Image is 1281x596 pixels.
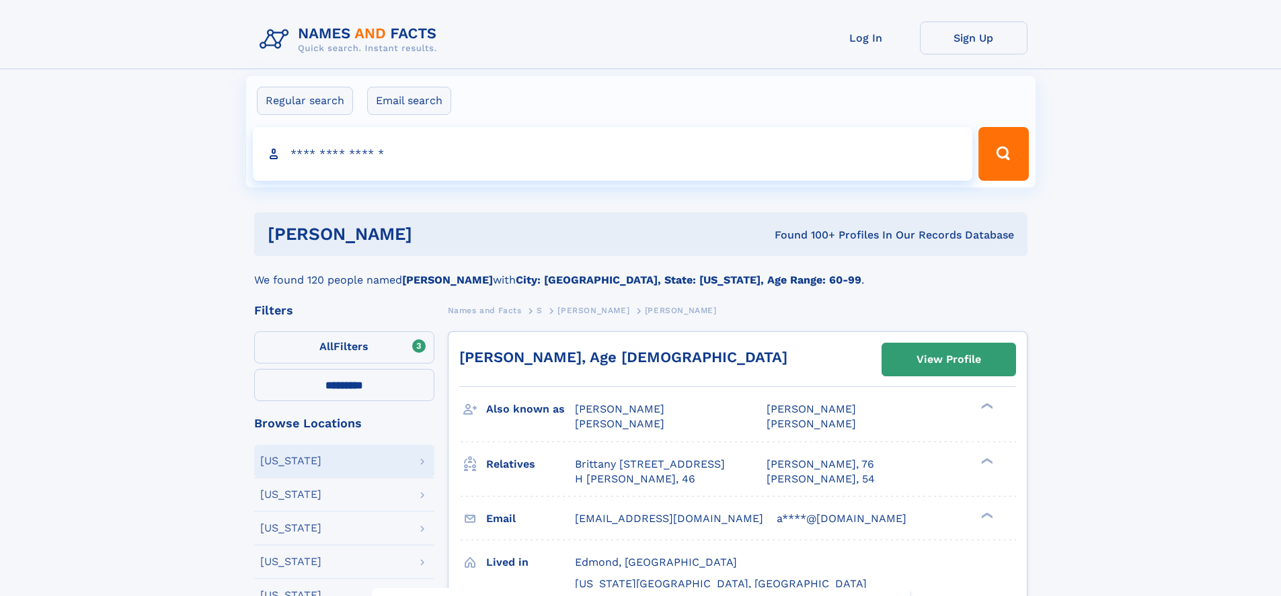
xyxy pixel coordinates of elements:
span: All [319,340,334,353]
div: We found 120 people named with . [254,256,1027,288]
a: H [PERSON_NAME], 46 [575,472,695,486]
b: [PERSON_NAME] [402,273,493,286]
div: ❯ [978,456,994,465]
span: [PERSON_NAME] [645,306,717,315]
div: [US_STATE] [260,556,321,567]
a: Log In [812,22,920,54]
div: ❯ [978,402,994,411]
div: [US_STATE] [260,523,321,534]
b: City: [GEOGRAPHIC_DATA], State: [US_STATE], Age Range: 60-99 [516,273,861,286]
h1: [PERSON_NAME] [268,226,594,243]
button: Search Button [978,127,1028,181]
span: [US_STATE][GEOGRAPHIC_DATA], [GEOGRAPHIC_DATA] [575,577,867,590]
h3: Also known as [486,398,575,421]
a: [PERSON_NAME], Age [DEMOGRAPHIC_DATA] [459,349,787,366]
label: Regular search [257,87,353,115]
label: Email search [367,87,451,115]
span: Edmond, [GEOGRAPHIC_DATA] [575,556,737,568]
a: Brittany [STREET_ADDRESS] [575,457,725,472]
a: [PERSON_NAME] [557,302,629,318]
span: [PERSON_NAME] [767,417,856,430]
a: Names and Facts [448,302,522,318]
div: Browse Locations [254,417,434,429]
span: [EMAIL_ADDRESS][DOMAIN_NAME] [575,512,763,525]
span: [PERSON_NAME] [557,306,629,315]
div: [US_STATE] [260,489,321,500]
h3: Lived in [486,551,575,574]
div: Found 100+ Profiles In Our Records Database [593,228,1014,243]
span: [PERSON_NAME] [767,402,856,415]
a: S [537,302,543,318]
a: [PERSON_NAME], 54 [767,472,875,486]
span: [PERSON_NAME] [575,417,664,430]
a: [PERSON_NAME], 76 [767,457,874,472]
input: search input [253,127,973,181]
img: Logo Names and Facts [254,22,448,58]
div: ❯ [978,511,994,519]
a: View Profile [882,343,1015,376]
span: [PERSON_NAME] [575,402,664,415]
div: Filters [254,304,434,316]
h3: Relatives [486,453,575,476]
h3: Email [486,507,575,530]
div: [US_STATE] [260,456,321,466]
div: View Profile [917,344,981,375]
label: Filters [254,331,434,364]
span: S [537,306,543,315]
a: Sign Up [920,22,1027,54]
